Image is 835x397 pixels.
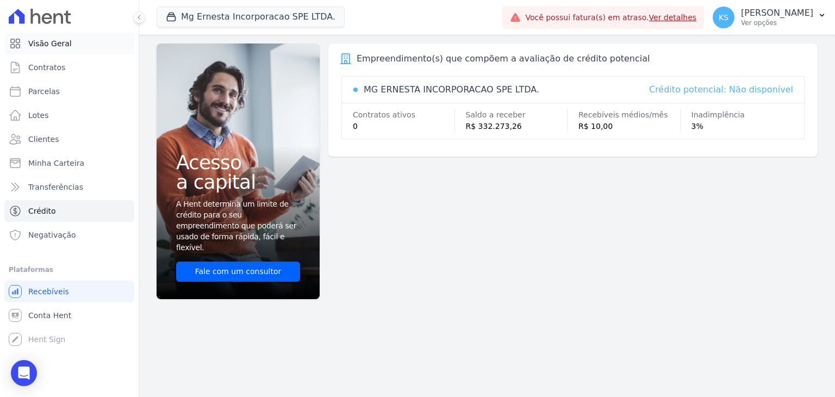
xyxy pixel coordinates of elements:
[176,262,300,282] a: Fale com um consultor
[9,263,130,276] div: Plataformas
[4,281,134,302] a: Recebíveis
[28,134,59,145] span: Clientes
[578,109,680,121] div: Recebíveis médios/mês
[28,310,71,321] span: Conta Hent
[11,360,37,386] div: Open Intercom Messenger
[176,199,298,253] span: A Hent determina um limite de crédito para o seu empreendimento que poderá ser usado de forma ráp...
[4,305,134,326] a: Conta Hent
[649,13,697,22] a: Ver detalhes
[28,62,65,73] span: Contratos
[4,176,134,198] a: Transferências
[28,86,60,97] span: Parcelas
[28,229,76,240] span: Negativação
[525,12,696,23] span: Você possui fatura(s) em atraso.
[649,83,793,96] div: Crédito potencial: Não disponível
[4,128,134,150] a: Clientes
[704,2,835,33] button: KS [PERSON_NAME] Ver opções
[4,57,134,78] a: Contratos
[691,121,794,132] div: 3%
[4,33,134,54] a: Visão Geral
[719,14,728,21] span: KS
[353,109,454,121] div: Contratos ativos
[4,152,134,174] a: Minha Carteira
[578,121,680,132] div: R$ 10,00
[4,80,134,102] a: Parcelas
[691,109,794,121] div: Inadimplência
[4,224,134,246] a: Negativação
[353,121,454,132] div: 0
[364,83,539,96] div: MG ERNESTA INCORPORACAO SPE LTDA.
[28,182,83,193] span: Transferências
[176,153,300,172] span: Acesso
[466,121,568,132] div: R$ 332.273,26
[4,104,134,126] a: Lotes
[28,286,69,297] span: Recebíveis
[466,109,568,121] div: Saldo a receber
[4,200,134,222] a: Crédito
[357,52,650,65] div: Empreendimento(s) que compõem a avaliação de crédito potencial
[28,110,49,121] span: Lotes
[28,38,72,49] span: Visão Geral
[741,8,813,18] p: [PERSON_NAME]
[28,206,56,216] span: Crédito
[176,172,300,192] span: a capital
[741,18,813,27] p: Ver opções
[157,7,345,27] button: Mg Ernesta Incorporacao SPE LTDA.
[28,158,84,169] span: Minha Carteira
